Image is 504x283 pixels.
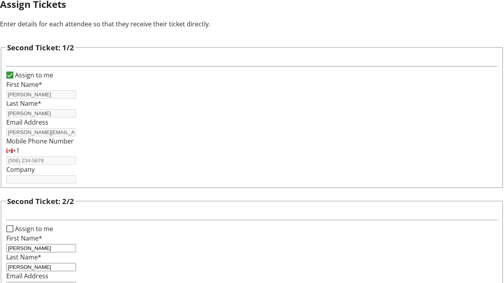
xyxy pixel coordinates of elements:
label: Assign to me [13,224,53,233]
label: Company [6,165,35,174]
label: Email Address [6,118,48,127]
h3: Second Ticket: 1/2 [7,42,74,53]
label: Email Address [6,272,48,280]
label: Last Name* [6,99,41,108]
label: First Name* [6,234,42,243]
label: Mobile Phone Number [6,137,74,145]
h3: Second Ticket: 2/2 [7,196,74,207]
label: Last Name* [6,253,41,261]
label: First Name* [6,80,42,89]
label: Assign to me [13,70,53,80]
input: (506) 234-5678 [6,156,76,165]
